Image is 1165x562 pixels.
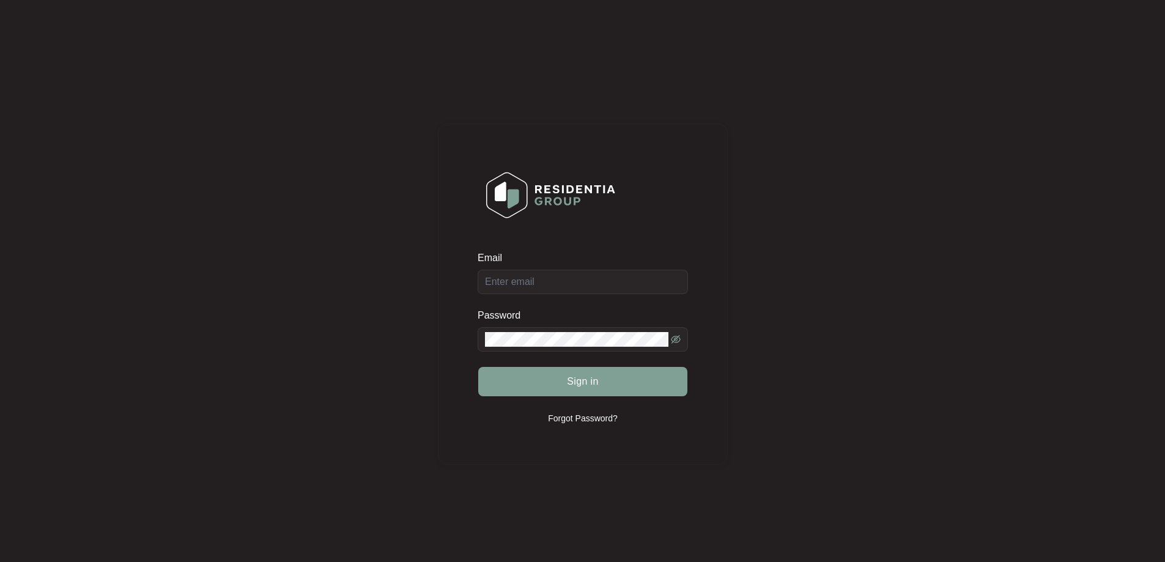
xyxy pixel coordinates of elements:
[567,374,599,389] span: Sign in
[548,412,618,424] p: Forgot Password?
[485,332,668,347] input: Password
[478,252,511,264] label: Email
[478,270,688,294] input: Email
[478,164,623,226] img: Login Logo
[478,367,687,396] button: Sign in
[671,335,681,344] span: eye-invisible
[478,309,530,322] label: Password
